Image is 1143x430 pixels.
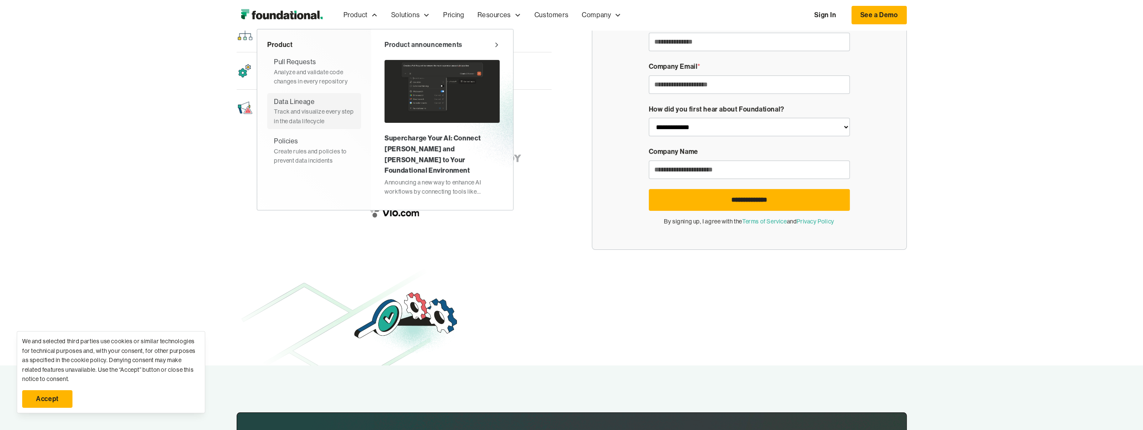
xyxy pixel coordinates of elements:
a: Product announcements [384,39,500,50]
div: Resources [471,1,527,29]
div: Company [575,1,628,29]
a: home [237,7,327,23]
img: vio logo [363,200,426,224]
a: Data LineageTrack and visualize every step in the data lifecycle [267,93,361,129]
a: Accept [22,390,72,408]
form: Demo Form [649,19,850,226]
a: Customers [528,1,575,29]
div: Company [582,10,611,21]
nav: Product [257,29,513,210]
img: Foundational Logo [237,7,327,23]
div: Supercharge Your AI: Connect [PERSON_NAME] and [PERSON_NAME] to Your Foundational Environment [384,133,500,176]
div: Solutions [391,10,420,21]
a: Supercharge Your AI: Connect [PERSON_NAME] and [PERSON_NAME] to Your Foundational EnvironmentAnno... [384,57,500,199]
div: Company Name [649,146,850,157]
img: Streamline code icon [237,25,253,42]
div: Announcing a new way to enhance AI workflows by connecting tools like [PERSON_NAME] and [PERSON_N... [384,178,500,197]
a: Privacy Policy [797,218,834,225]
a: Sign In [806,6,844,24]
div: Product [337,1,384,29]
div: Pull Requests [274,57,316,67]
div: Track and visualize every step in the data lifecycle [274,107,354,126]
a: PoliciesCreate rules and policies to prevent data incidents [267,132,361,168]
a: Pull RequestsAnalyze and validate code changes in every repository [267,53,361,89]
a: Terms of Service [742,218,787,225]
div: Product [267,39,361,50]
img: Data Contracts Icon [237,100,253,117]
a: Pricing [436,1,471,29]
div: By signing up, I agree with the and [649,217,850,226]
iframe: Chat Widget [993,333,1143,430]
div: Company Email [649,61,850,72]
div: Analyze and validate code changes in every repository [274,67,354,86]
div: Create rules and policies to prevent data incidents [274,147,354,166]
div: Product [343,10,368,21]
div: We and selected third parties use cookies or similar technologies for technical purposes and, wit... [22,337,200,383]
div: Solutions [384,1,436,29]
div: Resources [477,10,511,21]
div: Data Lineage [274,96,315,107]
div: Policies [274,136,298,147]
div: Product announcements [384,39,462,50]
a: See a Demo [851,6,907,24]
div: How did you first hear about Foundational? [649,104,850,115]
